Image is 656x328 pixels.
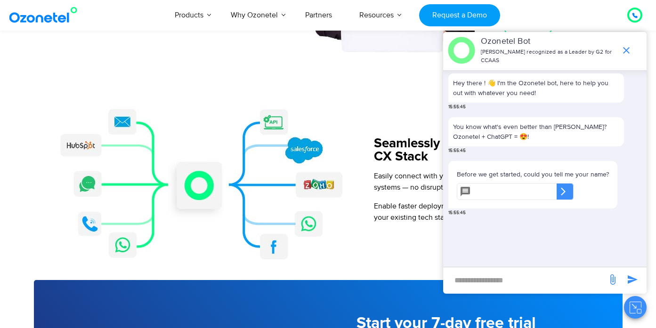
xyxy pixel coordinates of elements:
[374,200,612,223] p: Enable faster deployment and higher productivity without overhauling your existing tech stack.
[623,270,642,289] span: send message
[481,48,616,65] p: [PERSON_NAME] recognized as a Leader by G2 for CCAAS
[453,122,619,142] p: You know what's even better than [PERSON_NAME]? Ozonetel + ChatGPT = 😍!
[448,209,466,216] span: 15:55:45
[457,169,609,179] p: Before we get started, could you tell me your name?
[624,296,647,319] button: Close chat
[419,4,500,26] a: Request a Demo
[448,37,475,64] img: header
[448,272,602,289] div: new-msg-input
[603,270,622,289] span: send message
[481,35,616,48] p: Ozonetel Bot
[374,137,612,163] h5: Seamlessly Integrate with Existing CX Stack
[374,171,599,192] span: Easily connect with your current contact center, CRM, and telephony systems — no disruptions.
[617,41,636,60] span: end chat or minimize
[448,104,466,111] span: 15:55:45
[448,147,466,154] span: 15:55:45
[453,78,619,98] p: Hey there ! 👋 I'm the Ozonetel bot, here to help you out with whatever you need!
